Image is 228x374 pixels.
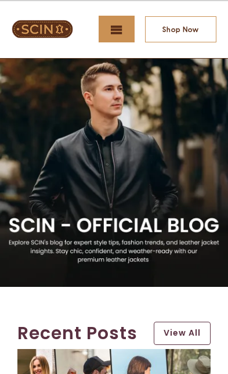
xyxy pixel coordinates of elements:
a: 6 Different Types Of Leather Bags [17,350,211,362]
a: Shop Now [145,16,216,42]
a: View All [154,322,211,345]
a: Recent Posts [17,320,142,346]
span: Shop Now [162,24,199,34]
a: LeatherSCIN [12,19,73,30]
nav: Main Menu [73,16,135,42]
img: LeatherSCIN [12,20,73,38]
